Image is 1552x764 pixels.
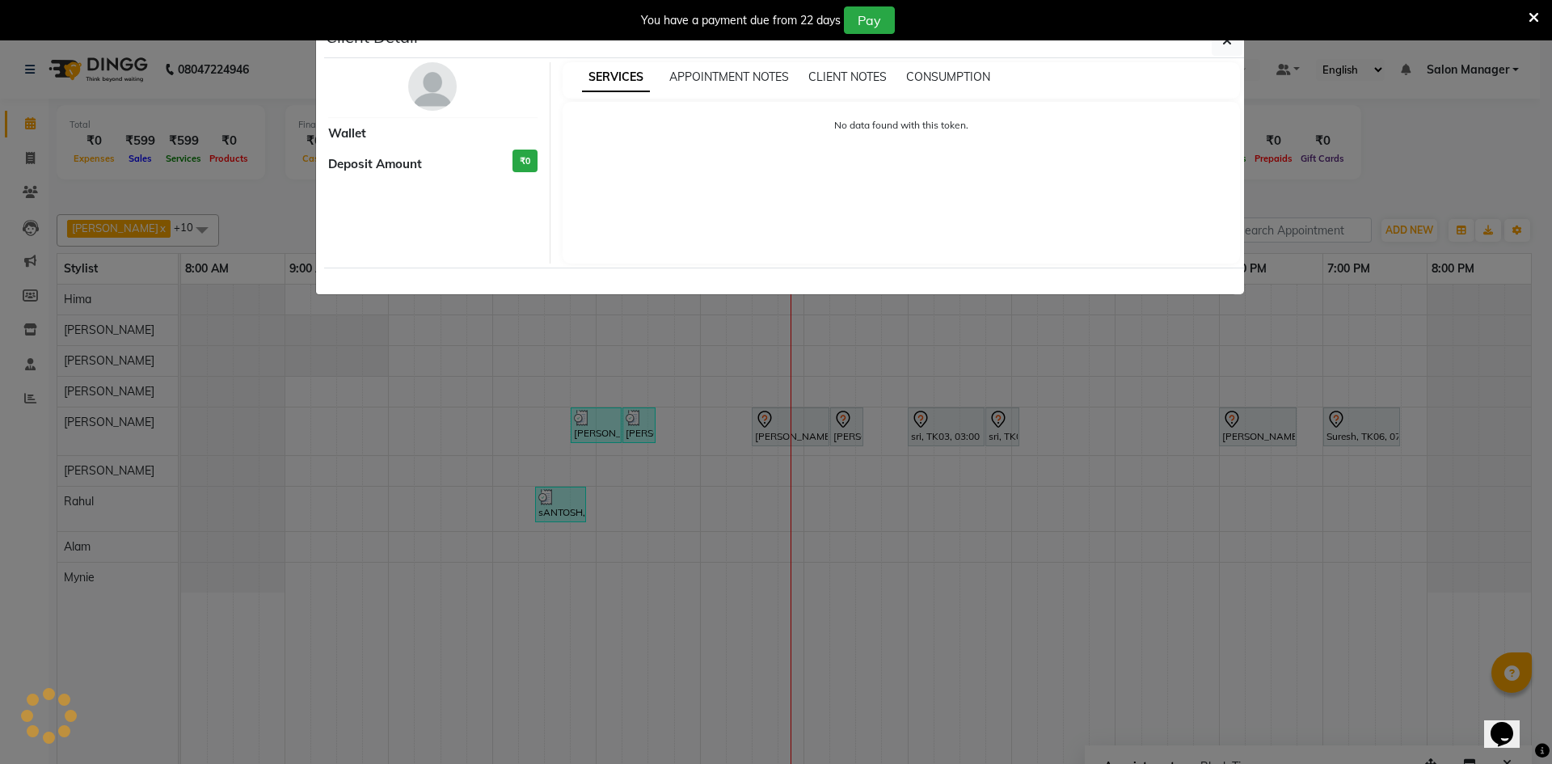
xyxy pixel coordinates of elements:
[641,12,841,29] div: You have a payment due from 22 days
[906,70,990,84] span: CONSUMPTION
[582,63,650,92] span: SERVICES
[512,150,538,173] h3: ₹0
[328,155,422,174] span: Deposit Amount
[669,70,789,84] span: APPOINTMENT NOTES
[579,118,1225,133] p: No data found with this token.
[1484,699,1536,748] iframe: chat widget
[844,6,895,34] button: Pay
[408,62,457,111] img: avatar
[808,70,887,84] span: CLIENT NOTES
[328,125,366,143] span: Wallet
